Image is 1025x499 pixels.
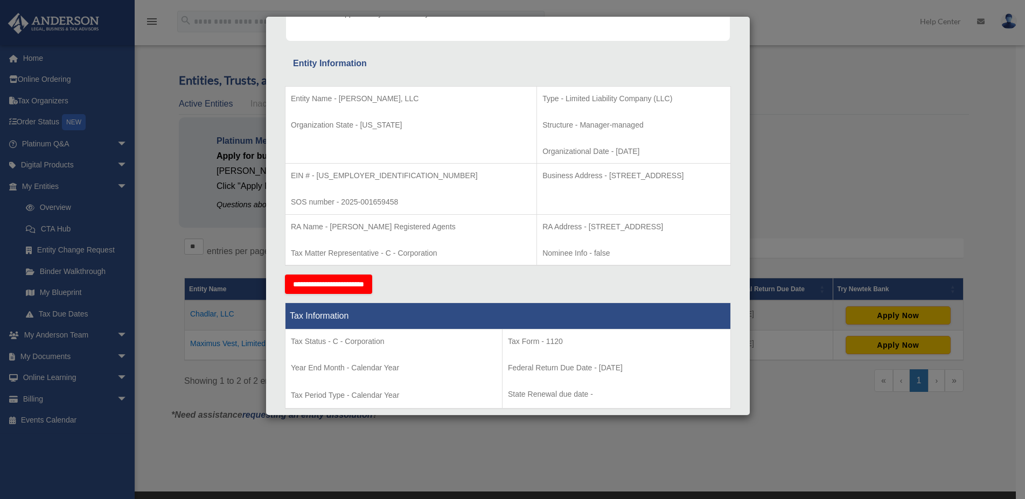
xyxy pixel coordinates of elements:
[508,335,725,348] p: Tax Form - 1120
[508,361,725,375] p: Federal Return Due Date - [DATE]
[542,145,725,158] p: Organizational Date - [DATE]
[291,195,531,209] p: SOS number - 2025-001659458
[542,220,725,234] p: RA Address - [STREET_ADDRESS]
[291,335,497,348] p: Tax Status - C - Corporation
[285,303,731,329] th: Tax Information
[542,247,725,260] p: Nominee Info - false
[291,118,531,132] p: Organization State - [US_STATE]
[542,169,725,182] p: Business Address - [STREET_ADDRESS]
[291,247,531,260] p: Tax Matter Representative - C - Corporation
[293,56,723,71] div: Entity Information
[291,220,531,234] p: RA Name - [PERSON_NAME] Registered Agents
[291,92,531,106] p: Entity Name - [PERSON_NAME], LLC
[542,92,725,106] p: Type - Limited Liability Company (LLC)
[285,329,503,409] td: Tax Period Type - Calendar Year
[291,361,497,375] p: Year End Month - Calendar Year
[508,388,725,401] p: State Renewal due date -
[542,118,725,132] p: Structure - Manager-managed
[291,169,531,182] p: EIN # - [US_EMPLOYER_IDENTIFICATION_NUMBER]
